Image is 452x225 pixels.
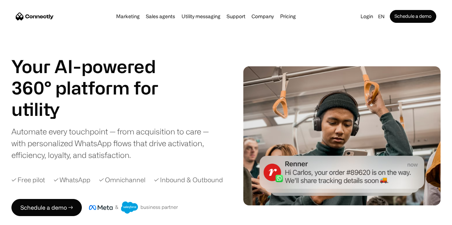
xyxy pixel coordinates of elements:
[11,98,176,120] div: 3 of 4
[114,14,142,19] a: Marketing
[358,11,375,21] a: Login
[16,11,54,22] a: home
[224,14,248,19] a: Support
[252,11,274,21] div: Company
[11,175,45,185] div: ✓ Free pilot
[89,201,178,214] img: Meta and Salesforce business partner badge.
[11,98,176,120] h1: utility
[11,199,82,216] a: Schedule a demo →
[11,56,176,98] h1: Your AI-powered 360° platform for
[249,11,276,21] div: Company
[99,175,145,185] div: ✓ Omnichannel
[14,213,43,223] ul: Language list
[11,98,176,120] div: carousel
[7,212,43,223] aside: Language selected: English
[390,10,436,23] a: Schedule a demo
[378,11,384,21] div: en
[144,14,177,19] a: Sales agents
[278,14,298,19] a: Pricing
[375,11,390,21] div: en
[11,126,223,161] div: Automate every touchpoint — from acquisition to care — with personalized WhatsApp flows that driv...
[54,175,90,185] div: ✓ WhatsApp
[179,14,223,19] a: Utility messaging
[154,175,223,185] div: ✓ Inbound & Outbound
